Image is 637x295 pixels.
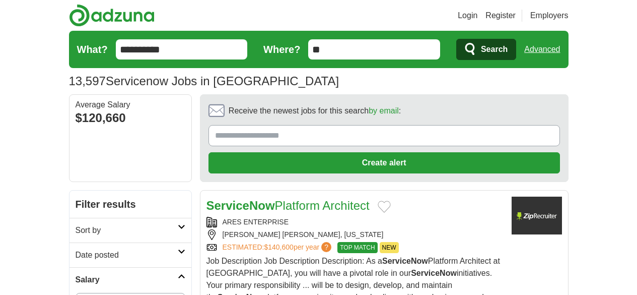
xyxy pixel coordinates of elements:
[369,106,399,115] a: by email
[69,267,191,292] a: Salary
[76,101,185,109] div: Average Salary
[263,42,300,57] label: Where?
[524,39,560,60] a: Advanced
[229,105,401,117] span: Receive the newest jobs for this search :
[458,10,477,22] a: Login
[69,74,339,88] h1: Servicenow Jobs in [GEOGRAPHIC_DATA]
[69,191,191,218] h2: Filter results
[76,274,178,286] h2: Salary
[382,257,428,265] strong: ServiceNow
[76,109,185,127] div: $120,660
[69,4,155,27] img: Adzuna logo
[481,39,508,60] span: Search
[411,269,457,277] strong: ServiceNow
[69,243,191,267] a: Date posted
[206,217,504,227] div: ARES ENTERPRISE
[380,242,399,253] span: NEW
[76,224,178,237] h2: Sort by
[456,39,516,60] button: Search
[223,242,334,253] a: ESTIMATED:$140,600per year?
[206,199,275,212] strong: ServiceNow
[512,197,562,234] img: Company logo
[206,229,504,240] div: [PERSON_NAME] [PERSON_NAME], [US_STATE]
[206,199,370,212] a: ServiceNowPlatform Architect
[530,10,569,22] a: Employers
[378,201,391,213] button: Add to favorite jobs
[69,218,191,243] a: Sort by
[208,152,560,173] button: Create alert
[69,72,106,90] span: 13,597
[76,249,178,261] h2: Date posted
[321,242,331,252] span: ?
[485,10,516,22] a: Register
[77,42,108,57] label: What?
[337,242,377,253] span: TOP MATCH
[264,243,293,251] span: $140,600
